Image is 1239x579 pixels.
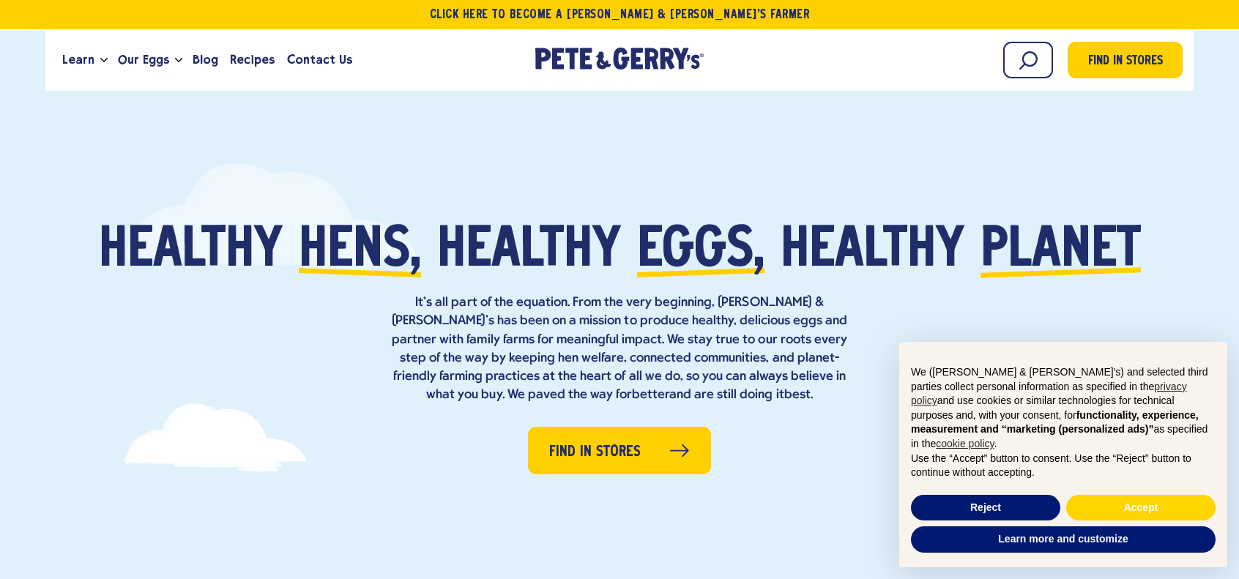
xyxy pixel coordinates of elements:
span: healthy [437,224,621,279]
a: Recipes [224,40,280,80]
span: Recipes [230,51,275,69]
span: healthy [781,224,964,279]
span: Find in Stores [549,441,641,463]
strong: better [632,388,669,402]
span: planet [981,224,1141,279]
span: Blog [193,51,218,69]
p: Use the “Accept” button to consent. Use the “Reject” button to continue without accepting. [911,452,1216,480]
a: cookie policy [936,438,994,449]
input: Search [1003,42,1053,78]
p: We ([PERSON_NAME] & [PERSON_NAME]'s) and selected third parties collect personal information as s... [911,365,1216,452]
a: Blog [187,40,224,80]
strong: best [784,388,811,402]
button: Reject [911,495,1060,521]
a: Find in Stores [528,427,711,474]
button: Learn more and customize [911,526,1216,553]
span: Contact Us [287,51,352,69]
span: Find in Stores [1088,52,1163,72]
span: hens, [299,224,421,279]
a: Our Eggs [112,40,175,80]
button: Open the dropdown menu for Our Eggs [175,58,182,63]
a: Contact Us [281,40,358,80]
a: Find in Stores [1068,42,1183,78]
span: Learn [62,51,94,69]
span: eggs, [637,224,764,279]
span: Our Eggs [118,51,169,69]
button: Accept [1066,495,1216,521]
a: Learn [56,40,100,80]
span: Healthy [99,224,283,279]
button: Open the dropdown menu for Learn [100,58,108,63]
p: It’s all part of the equation. From the very beginning, [PERSON_NAME] & [PERSON_NAME]’s has been ... [385,294,854,404]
